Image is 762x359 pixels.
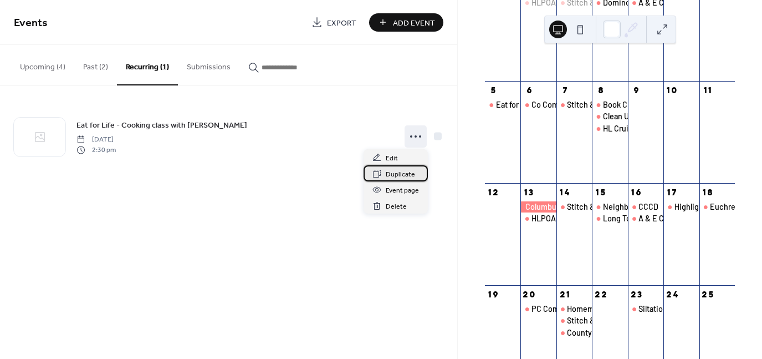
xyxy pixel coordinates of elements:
div: 6 [525,85,535,95]
div: 17 [667,187,677,197]
div: Clean Up Committee [603,111,674,122]
div: 18 [703,187,713,197]
div: 25 [703,289,713,299]
a: Export [303,13,365,32]
div: Stitch & Quilt [567,99,612,110]
span: Delete [386,201,407,213]
span: Export [327,17,356,29]
div: Clean Up Committee [592,111,627,122]
span: Eat for Life - Cooking class with [PERSON_NAME] [76,120,247,132]
div: 10 [667,85,677,95]
div: CCCD [638,201,658,213]
div: Columbus Day [520,201,556,213]
button: Add Event [369,13,443,32]
div: A & E Committee [638,213,698,224]
div: 22 [596,289,606,299]
div: 20 [525,289,535,299]
span: Events [14,12,48,34]
div: 7 [560,85,570,95]
div: Neighborhood Watch [603,201,677,213]
div: 23 [632,289,642,299]
div: Highlights Articles Due [663,201,699,213]
div: 19 [489,289,499,299]
div: HLPOA Board Mtg [531,213,592,224]
button: Upcoming (4) [11,45,74,84]
div: HL Cruisers [603,123,643,134]
div: Highlights Articles Due [674,201,754,213]
div: Eat for Life - Cooking class with [PERSON_NAME] [496,99,669,110]
div: County Council [567,327,620,338]
button: Submissions [178,45,239,84]
div: 13 [525,187,535,197]
span: Event page [386,185,419,196]
div: Long Term Planning [603,213,672,224]
div: PC Commissioners [531,304,598,315]
span: Add Event [393,17,435,29]
span: Edit [386,153,398,164]
div: Homemakers Club [567,304,630,315]
div: 24 [667,289,677,299]
div: 21 [560,289,570,299]
div: Co Commissioners [520,99,556,110]
span: 2:30 pm [76,145,116,155]
div: Euchre Club [699,201,735,213]
div: Eat for Life - Cooking class with Shari Morgan [485,99,520,110]
div: Long Term Planning [592,213,627,224]
div: 14 [560,187,570,197]
div: 12 [489,187,499,197]
div: Book Club [603,99,638,110]
div: Siltation Committee [638,304,708,315]
div: Co Commissioners [531,99,597,110]
div: Euchre Club [710,201,753,213]
div: 9 [632,85,642,95]
span: Duplicate [386,169,415,180]
div: 5 [489,85,499,95]
div: A & E Committee [628,213,663,224]
div: PC Commissioners [520,304,556,315]
button: Past (2) [74,45,117,84]
div: County Council [556,327,592,338]
div: Stitch & Quilt [556,201,592,213]
div: CCCD [628,201,663,213]
div: Stitch & Quilt [556,99,592,110]
div: Stitch & Quilt [567,201,612,213]
span: [DATE] [76,135,116,145]
div: Stitch & Quilt [567,315,612,326]
div: 16 [632,187,642,197]
div: 15 [596,187,606,197]
div: 11 [703,85,713,95]
div: Siltation Committee [628,304,663,315]
div: Stitch & Quilt [556,315,592,326]
div: Neighborhood Watch [592,201,627,213]
a: Eat for Life - Cooking class with [PERSON_NAME] [76,119,247,132]
div: HL Cruisers [592,123,627,134]
div: HLPOA Board Mtg [520,213,556,224]
div: Homemakers Club [556,304,592,315]
div: 8 [596,85,606,95]
div: Book Club [592,99,627,110]
button: Recurring (1) [117,45,178,85]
